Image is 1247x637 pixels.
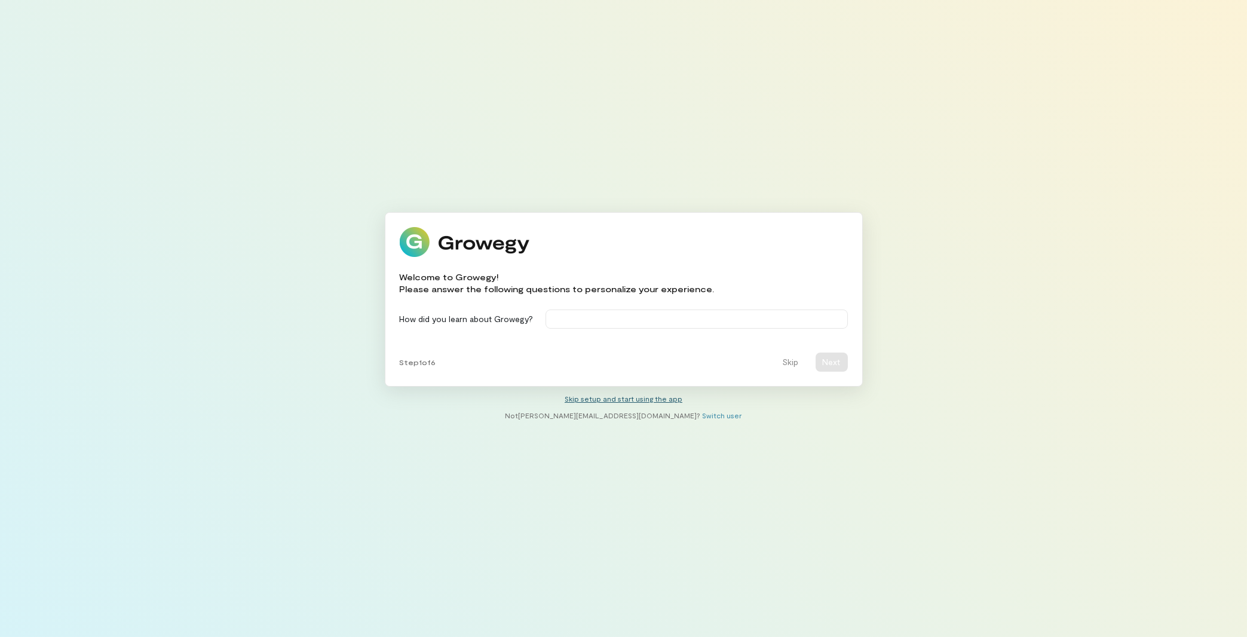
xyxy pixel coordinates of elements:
[505,411,701,419] span: Not [PERSON_NAME][EMAIL_ADDRESS][DOMAIN_NAME] ?
[400,271,715,295] div: Welcome to Growegy! Please answer the following questions to personalize your experience.
[565,394,682,403] a: Skip setup and start using the app
[703,411,742,419] a: Switch user
[816,353,848,372] button: Next
[400,357,436,367] span: Step 1 of 6
[400,227,530,257] img: Growegy logo
[400,313,534,325] label: How did you learn about Growegy?
[776,353,806,372] button: Skip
